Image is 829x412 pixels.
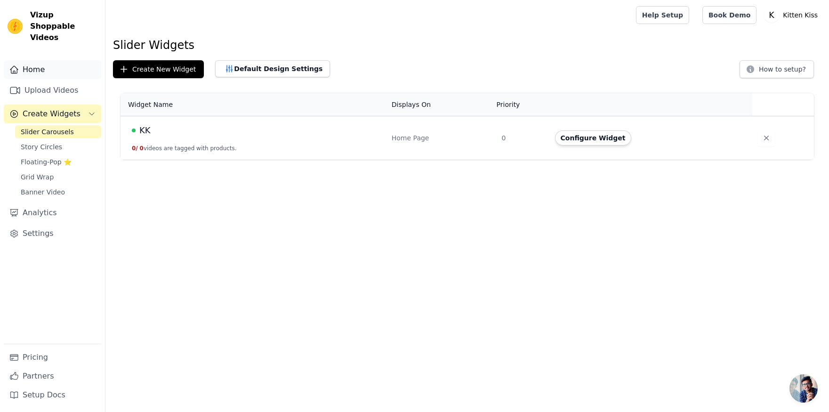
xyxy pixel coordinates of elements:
button: Configure Widget [555,130,631,145]
span: Story Circles [21,142,62,152]
a: Book Demo [702,6,757,24]
a: 打開聊天 [789,374,818,403]
span: Live Published [132,129,136,132]
th: Displays On [386,93,496,116]
a: Analytics [4,203,101,222]
td: 0 [496,116,549,160]
a: How to setup? [740,67,814,76]
a: Home [4,60,101,79]
a: Upload Videos [4,81,101,100]
a: Floating-Pop ⭐ [15,155,101,169]
span: Slider Carousels [21,127,74,137]
a: Story Circles [15,140,101,153]
th: Widget Name [121,93,386,116]
a: Partners [4,367,101,386]
a: Help Setup [636,6,689,24]
a: Settings [4,224,101,243]
button: 0/ 0videos are tagged with products. [132,145,237,152]
text: K [769,10,775,20]
p: Kitten Kiss [779,7,821,24]
button: K Kitten Kiss [764,7,821,24]
span: 0 / [132,145,138,152]
img: Vizup [8,19,23,34]
th: Priority [496,93,549,116]
button: Default Design Settings [215,60,330,77]
h1: Slider Widgets [113,38,821,53]
span: Vizup Shoppable Videos [30,9,97,43]
span: 0 [140,145,144,152]
a: Grid Wrap [15,170,101,184]
a: Banner Video [15,186,101,199]
span: KK [139,124,151,137]
button: Delete widget [758,129,775,146]
a: Setup Docs [4,386,101,404]
a: Slider Carousels [15,125,101,138]
span: Floating-Pop ⭐ [21,157,72,167]
button: How to setup? [740,60,814,78]
button: Create Widgets [4,105,101,123]
div: Home Page [392,133,491,143]
button: Create New Widget [113,60,204,78]
span: Banner Video [21,187,65,197]
span: Grid Wrap [21,172,54,182]
span: Create Widgets [23,108,80,120]
a: Pricing [4,348,101,367]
